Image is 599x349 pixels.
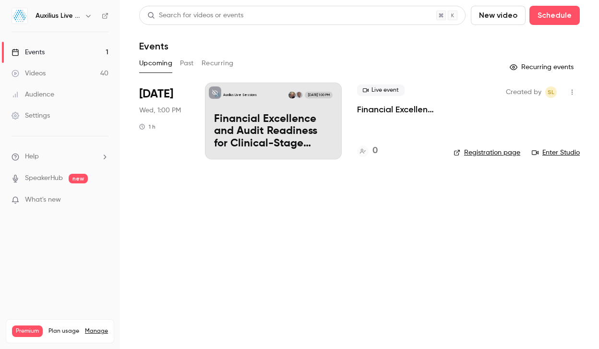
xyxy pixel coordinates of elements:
img: Erin Warner Guill [288,92,295,98]
div: 1 h [139,123,156,131]
span: Plan usage [48,327,79,335]
a: Financial Excellence and Audit Readiness for Clinical-Stage Biopharma [357,104,438,115]
span: [DATE] 1:00 PM [305,92,332,98]
a: Registration page [454,148,520,157]
img: Auxilius Live Sessions [12,8,27,24]
p: Financial Excellence and Audit Readiness for Clinical-Stage Biopharma [214,113,333,150]
div: Events [12,48,45,57]
span: Sharon Langan [545,86,557,98]
a: Financial Excellence and Audit Readiness for Clinical-Stage Biopharma Auxilius Live SessionsOusma... [205,83,342,159]
button: Recurring [202,56,234,71]
h4: 0 [372,144,378,157]
span: Created by [506,86,541,98]
span: Help [25,152,39,162]
a: 0 [357,144,378,157]
button: Schedule [529,6,580,25]
h1: Events [139,40,168,52]
div: Audience [12,90,54,99]
h6: Auxilius Live Sessions [36,11,81,21]
div: Oct 29 Wed, 1:00 PM (America/New York) [139,83,190,159]
div: Videos [12,69,46,78]
a: Manage [85,327,108,335]
p: Auxilius Live Sessions [223,93,257,97]
span: [DATE] [139,86,173,102]
div: Settings [12,111,50,120]
span: Premium [12,325,43,337]
img: Ousmane Caba [296,92,302,98]
span: new [69,174,88,183]
button: Upcoming [139,56,172,71]
button: New video [471,6,526,25]
button: Recurring events [505,60,580,75]
span: SL [548,86,554,98]
li: help-dropdown-opener [12,152,108,162]
button: Past [180,56,194,71]
span: Live event [357,84,405,96]
span: What's new [25,195,61,205]
div: Search for videos or events [147,11,243,21]
a: Enter Studio [532,148,580,157]
a: SpeakerHub [25,173,63,183]
span: Wed, 1:00 PM [139,106,181,115]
